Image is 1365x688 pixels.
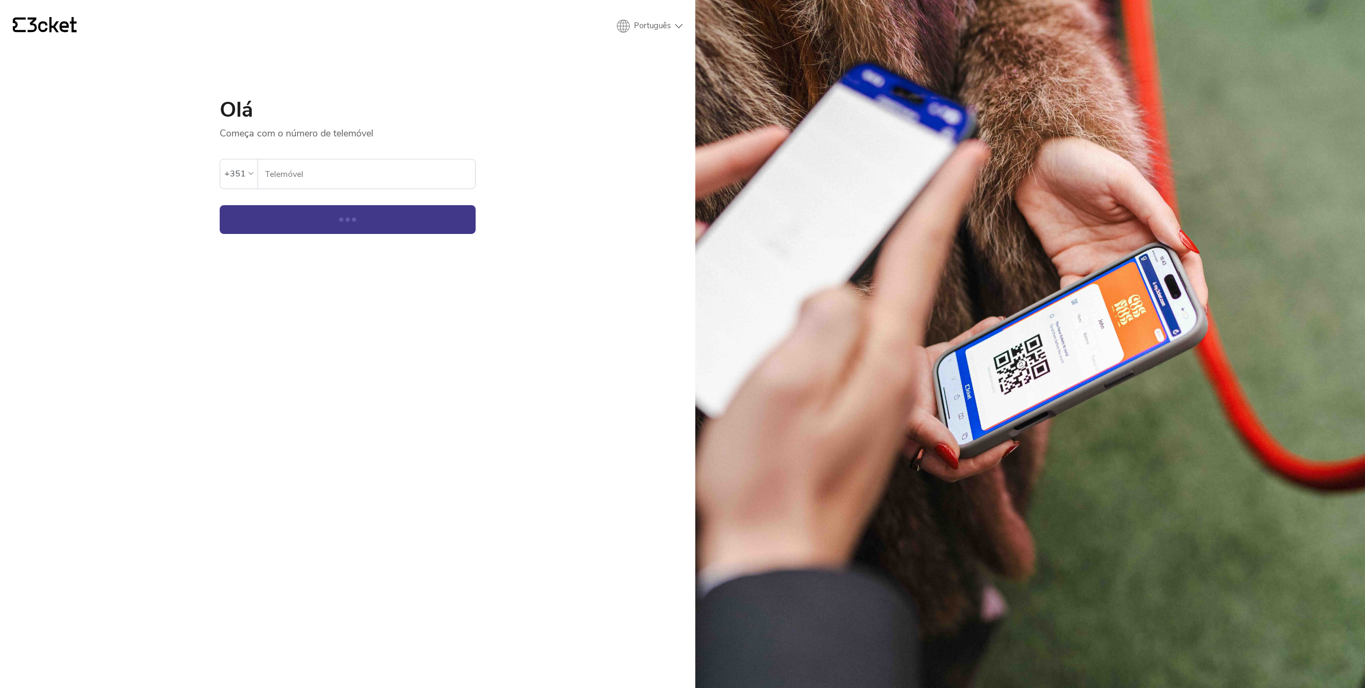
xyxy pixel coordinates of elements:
div: +351 [224,166,246,182]
input: Telemóvel [264,159,475,189]
label: Telemóvel [258,159,475,189]
a: {' '} [13,17,77,35]
g: {' '} [13,18,26,33]
p: Começa com o número de telemóvel [220,120,476,140]
button: Continuar [220,205,476,234]
h1: Olá [220,99,476,120]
